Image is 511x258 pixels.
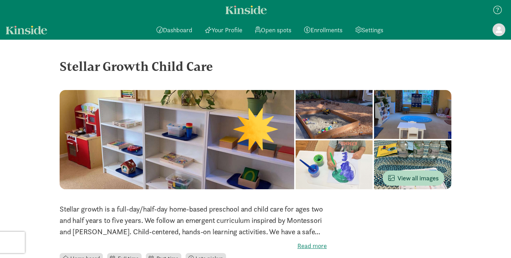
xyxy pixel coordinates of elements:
[383,170,444,186] button: View all images
[388,173,439,183] span: View all images
[249,19,297,40] a: Open spots
[151,19,198,40] a: Dashboard
[350,19,389,40] a: Settings
[60,242,327,250] label: Read more
[199,19,248,40] a: Your Profile
[60,203,327,237] p: Stellar growth is a full-day/half-day home-based preschool and child care for ages two and half y...
[298,19,348,40] a: Enrollments
[225,5,267,14] a: Kinside
[60,57,451,76] div: Stellar Growth Child Care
